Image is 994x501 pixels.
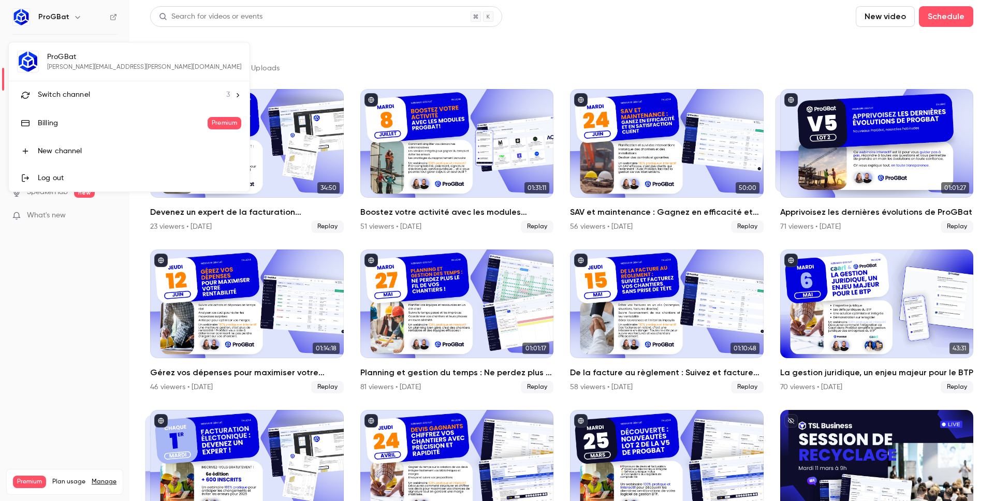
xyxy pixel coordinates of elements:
[38,173,241,183] div: Log out
[226,90,230,100] span: 3
[38,146,241,156] div: New channel
[208,117,241,129] span: Premium
[38,118,208,128] div: Billing
[38,90,90,100] span: Switch channel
